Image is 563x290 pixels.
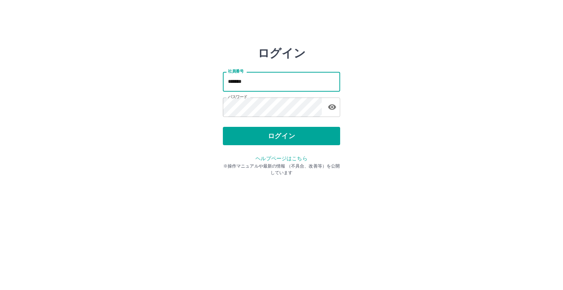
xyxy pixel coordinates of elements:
p: ※操作マニュアルや最新の情報 （不具合、改善等）を公開しています [223,163,340,176]
label: パスワード [228,94,247,100]
a: ヘルプページはこちら [255,155,307,161]
label: 社員番号 [228,69,243,74]
button: ログイン [223,127,340,145]
h2: ログイン [258,46,306,60]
